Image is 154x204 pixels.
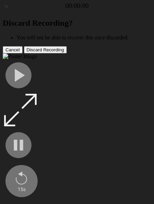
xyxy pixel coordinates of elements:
img: Poster Image [3,53,37,60]
li: You will not be able to recover this once discarded. [16,35,151,41]
button: Discard Recording [24,46,67,53]
button: Cancel [3,46,23,53]
a: 00:00:00 [65,2,89,10]
h2: Discard Recording? [3,18,151,28]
